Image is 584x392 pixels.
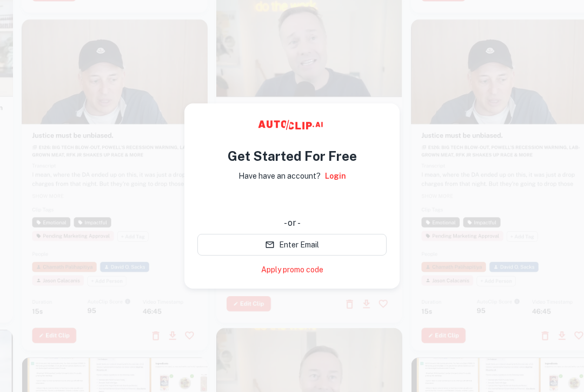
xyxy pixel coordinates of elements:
[197,234,387,256] button: Enter Email
[197,217,387,230] div: - or -
[238,170,321,182] p: Have have an account?
[197,190,387,213] div: Login dengan Google. Dibuka di tab baru
[325,170,346,182] a: Login
[261,264,323,276] a: Apply promo code
[228,146,357,166] h4: Get Started For Free
[192,190,392,213] iframe: Tombol Login dengan Google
